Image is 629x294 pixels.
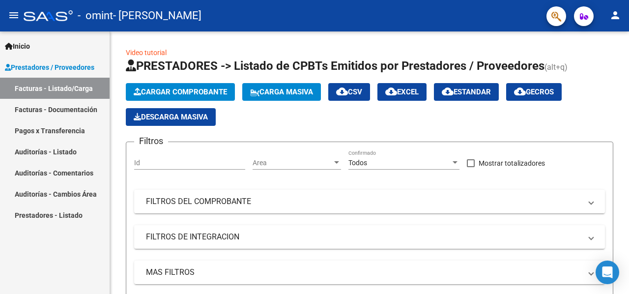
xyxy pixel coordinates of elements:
span: (alt+q) [544,62,568,72]
span: Area [253,159,332,167]
mat-icon: cloud_download [442,86,454,97]
span: Gecros [514,88,554,96]
span: CSV [336,88,362,96]
app-download-masive: Descarga masiva de comprobantes (adjuntos) [126,108,216,126]
button: EXCEL [377,83,427,101]
span: EXCEL [385,88,419,96]
a: Video tutorial [126,49,167,57]
span: - omint [78,5,113,27]
mat-panel-title: FILTROS DE INTEGRACION [146,232,581,242]
button: Carga Masiva [242,83,321,101]
span: Prestadores / Proveedores [5,62,94,73]
button: Descarga Masiva [126,108,216,126]
span: Mostrar totalizadores [479,157,545,169]
mat-icon: person [609,9,621,21]
mat-panel-title: MAS FILTROS [146,267,581,278]
mat-icon: cloud_download [336,86,348,97]
mat-panel-title: FILTROS DEL COMPROBANTE [146,196,581,207]
span: - [PERSON_NAME] [113,5,201,27]
span: Carga Masiva [250,88,313,96]
span: Inicio [5,41,30,52]
span: Todos [348,159,367,167]
mat-expansion-panel-header: FILTROS DEL COMPROBANTE [134,190,605,213]
span: PRESTADORES -> Listado de CPBTs Emitidos por Prestadores / Proveedores [126,59,544,73]
mat-icon: cloud_download [385,86,397,97]
span: Descarga Masiva [134,113,208,121]
mat-expansion-panel-header: MAS FILTROS [134,261,605,284]
mat-icon: menu [8,9,20,21]
button: Cargar Comprobante [126,83,235,101]
button: Gecros [506,83,562,101]
mat-expansion-panel-header: FILTROS DE INTEGRACION [134,225,605,249]
span: Estandar [442,88,491,96]
span: Cargar Comprobante [134,88,227,96]
div: Open Intercom Messenger [596,261,619,284]
h3: Filtros [134,134,168,148]
mat-icon: cloud_download [514,86,526,97]
button: Estandar [434,83,499,101]
button: CSV [328,83,370,101]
